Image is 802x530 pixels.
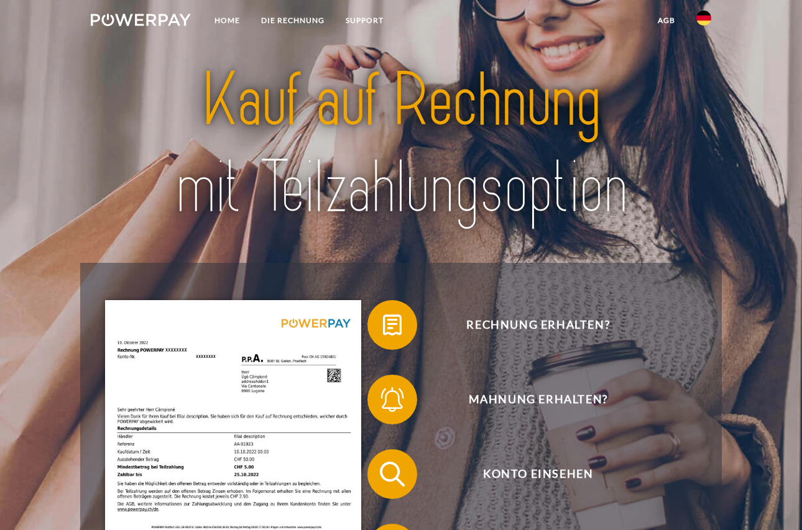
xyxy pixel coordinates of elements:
button: Mahnung erhalten? [367,375,691,424]
a: agb [647,9,686,32]
img: de [696,11,711,25]
img: qb_search.svg [377,459,408,490]
button: Konto einsehen [367,449,691,499]
img: qb_bill.svg [377,309,408,340]
img: logo-powerpay-white.svg [91,14,191,26]
a: DIE RECHNUNG [251,9,335,32]
span: Rechnung erhalten? [386,300,691,350]
span: Mahnung erhalten? [386,375,691,424]
a: SUPPORT [335,9,394,32]
iframe: Schaltfläche zum Öffnen des Messaging-Fensters [752,480,792,520]
button: Rechnung erhalten? [367,300,691,350]
img: qb_bell.svg [377,384,408,415]
span: Konto einsehen [386,449,691,499]
a: Home [204,9,251,32]
img: title-powerpay_de.svg [121,53,681,235]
